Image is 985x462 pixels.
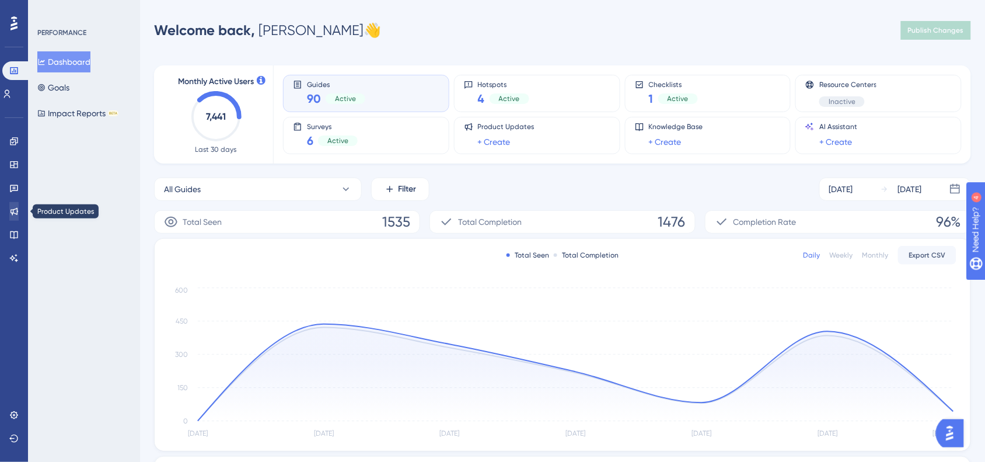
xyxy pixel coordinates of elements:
span: Knowledge Base [649,122,703,131]
tspan: [DATE] [314,430,334,438]
span: Guides [307,80,365,88]
span: Inactive [829,97,855,106]
div: Weekly [830,251,853,260]
span: 96% [937,213,961,231]
tspan: 300 [175,350,188,359]
span: Need Help? [27,3,73,17]
button: Export CSV [898,246,956,265]
span: Filter [399,182,417,196]
div: Total Seen [507,251,549,260]
a: + Create [649,135,682,149]
span: Publish Changes [908,26,964,35]
span: Active [499,94,520,103]
button: Filter [371,178,429,201]
div: Total Completion [554,251,619,260]
span: 1535 [382,213,410,231]
tspan: [DATE] [440,430,460,438]
div: [DATE] [829,182,853,196]
button: Impact ReportsBETA [37,103,118,124]
span: Monthly Active Users [178,75,254,89]
span: Completion Rate [733,215,797,229]
tspan: [DATE] [691,430,711,438]
div: [DATE] [898,182,922,196]
tspan: 450 [176,317,188,325]
button: Goals [37,77,69,98]
span: 4 [478,91,485,107]
span: Checklists [649,80,698,88]
div: Daily [804,251,820,260]
text: 7,441 [206,111,226,122]
span: Total Seen [183,215,222,229]
tspan: 150 [177,384,188,392]
a: + Create [478,135,511,149]
div: BETA [108,110,118,116]
div: PERFORMANCE [37,28,86,37]
span: 6 [307,133,313,149]
span: Surveys [307,122,358,130]
button: All Guides [154,178,362,201]
button: Dashboard [37,51,90,72]
span: Total Completion [458,215,522,229]
span: Export CSV [909,251,946,260]
tspan: 0 [183,417,188,425]
span: AI Assistant [819,122,857,131]
span: Welcome back, [154,22,255,39]
tspan: [DATE] [818,430,837,438]
span: Active [327,136,348,145]
tspan: [DATE] [188,430,208,438]
span: Active [668,94,689,103]
tspan: 600 [175,287,188,295]
a: + Create [819,135,852,149]
tspan: [DATE] [933,430,953,438]
tspan: [DATE] [566,430,586,438]
button: Publish Changes [901,21,971,40]
span: 90 [307,91,321,107]
span: Product Updates [478,122,535,131]
span: Resource Centers [819,80,876,89]
iframe: UserGuiding AI Assistant Launcher [936,416,971,451]
div: [PERSON_NAME] 👋 [154,21,381,40]
span: Active [335,94,356,103]
div: 4 [81,6,85,15]
span: Hotspots [478,80,529,88]
span: 1 [649,91,654,107]
span: 1476 [658,213,686,231]
span: Last 30 days [195,145,237,154]
div: Monthly [862,251,889,260]
span: All Guides [164,182,201,196]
